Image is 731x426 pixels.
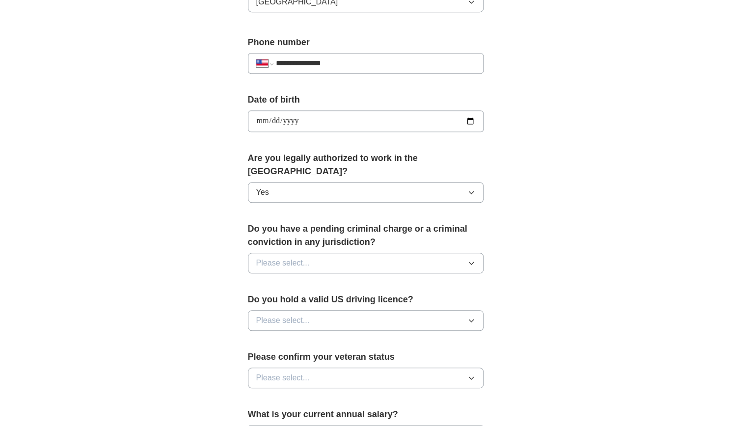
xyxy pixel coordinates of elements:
[248,182,484,203] button: Yes
[256,186,269,198] span: Yes
[248,93,484,106] label: Date of birth
[248,253,484,273] button: Please select...
[248,368,484,388] button: Please select...
[256,372,310,384] span: Please select...
[248,222,484,249] label: Do you have a pending criminal charge or a criminal conviction in any jurisdiction?
[248,310,484,331] button: Please select...
[248,408,484,421] label: What is your current annual salary?
[248,152,484,178] label: Are you legally authorized to work in the [GEOGRAPHIC_DATA]?
[256,315,310,326] span: Please select...
[248,293,484,306] label: Do you hold a valid US driving licence?
[256,257,310,269] span: Please select...
[248,350,484,364] label: Please confirm your veteran status
[248,36,484,49] label: Phone number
